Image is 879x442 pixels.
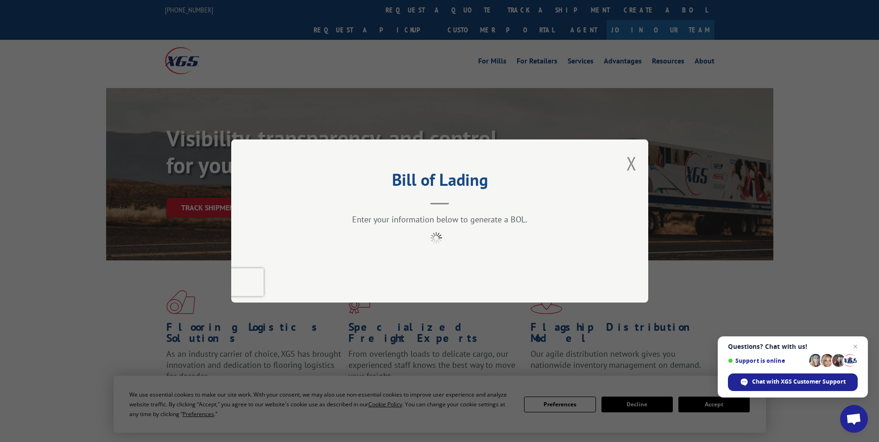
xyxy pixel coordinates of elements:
[728,357,806,364] span: Support is online
[626,151,637,176] button: Close modal
[278,173,602,191] h2: Bill of Lading
[430,232,442,244] img: xgs-loading
[728,343,858,350] span: Questions? Chat with us!
[278,214,602,225] div: Enter your information below to generate a BOL.
[840,405,868,433] div: Open chat
[145,268,264,296] iframe: reCAPTCHA
[752,378,846,386] span: Chat with XGS Customer Support
[728,373,858,391] div: Chat with XGS Customer Support
[850,341,861,352] span: Close chat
